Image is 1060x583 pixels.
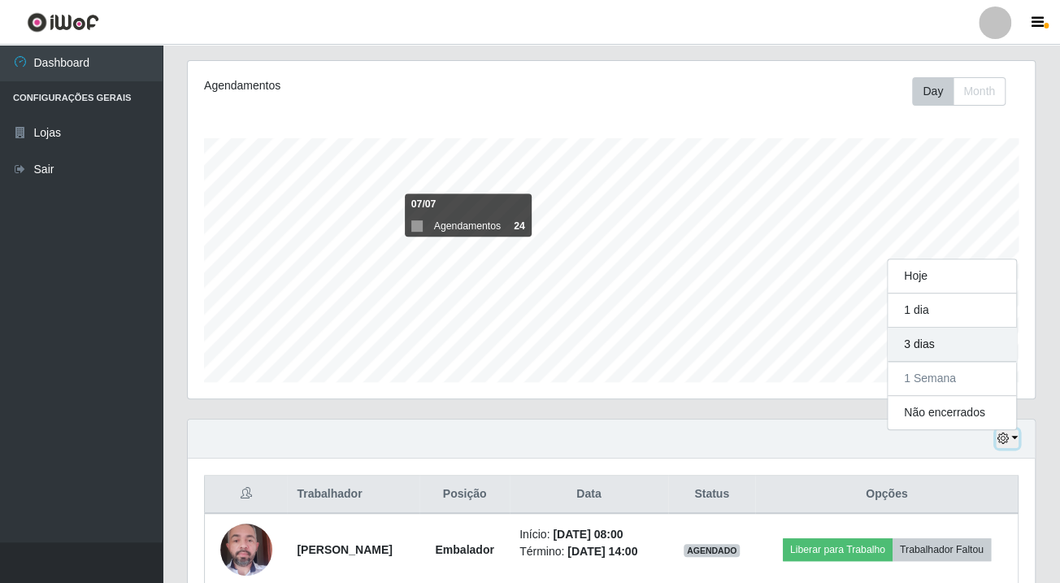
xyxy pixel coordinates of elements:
[893,538,991,561] button: Trabalhador Faltou
[953,77,1006,106] button: Month
[419,476,510,514] th: Posição
[888,328,1016,362] button: 3 dias
[553,528,623,541] time: [DATE] 08:00
[519,526,658,543] li: Início:
[567,545,637,558] time: [DATE] 14:00
[912,77,954,106] button: Day
[888,259,1016,294] button: Hoje
[435,543,493,556] strong: Embalador
[668,476,756,514] th: Status
[912,77,1019,106] div: Toolbar with button groups
[204,77,529,94] div: Agendamentos
[888,294,1016,328] button: 1 dia
[755,476,1018,514] th: Opções
[297,543,392,556] strong: [PERSON_NAME]
[888,396,1016,429] button: Não encerrados
[912,77,1006,106] div: First group
[510,476,668,514] th: Data
[888,362,1016,396] button: 1 Semana
[287,476,419,514] th: Trabalhador
[27,12,99,33] img: CoreUI Logo
[783,538,893,561] button: Liberar para Trabalho
[519,543,658,560] li: Término:
[684,544,741,557] span: AGENDADO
